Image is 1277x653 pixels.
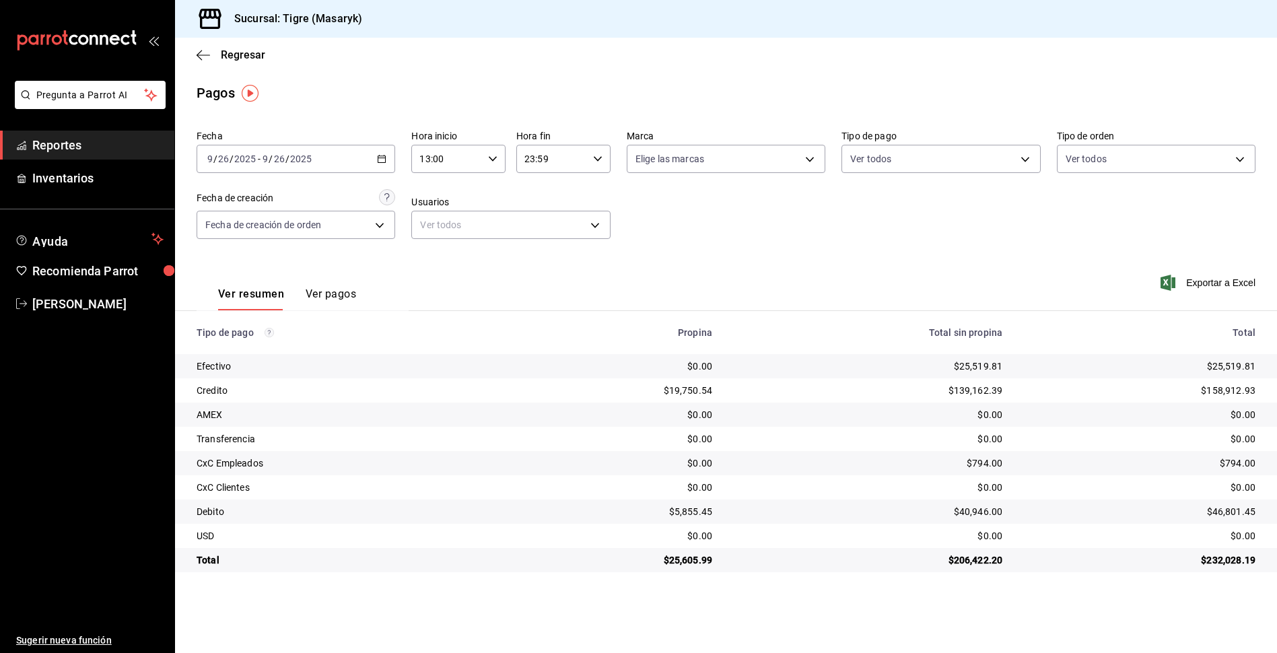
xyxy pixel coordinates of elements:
[32,295,164,313] span: [PERSON_NAME]
[15,81,166,109] button: Pregunta a Parrot AI
[221,48,265,61] span: Regresar
[1024,359,1255,373] div: $25,519.81
[207,153,213,164] input: --
[1066,152,1107,166] span: Ver todos
[197,553,498,567] div: Total
[734,384,1002,397] div: $139,162.39
[234,153,256,164] input: ----
[197,83,235,103] div: Pagos
[148,35,159,46] button: open_drawer_menu
[411,211,610,239] div: Ver todos
[1024,456,1255,470] div: $794.00
[197,48,265,61] button: Regresar
[734,359,1002,373] div: $25,519.81
[1057,131,1255,141] label: Tipo de orden
[197,359,498,373] div: Efectivo
[258,153,261,164] span: -
[32,136,164,154] span: Reportes
[411,131,506,141] label: Hora inicio
[218,287,284,310] button: Ver resumen
[1024,432,1255,446] div: $0.00
[32,262,164,280] span: Recomienda Parrot
[273,153,285,164] input: --
[520,529,712,543] div: $0.00
[520,505,712,518] div: $5,855.45
[197,481,498,494] div: CxC Clientes
[197,384,498,397] div: Credito
[734,408,1002,421] div: $0.00
[230,153,234,164] span: /
[1024,529,1255,543] div: $0.00
[197,131,395,141] label: Fecha
[213,153,217,164] span: /
[516,131,611,141] label: Hora fin
[9,98,166,112] a: Pregunta a Parrot AI
[850,152,891,166] span: Ver todos
[734,481,1002,494] div: $0.00
[1024,327,1255,338] div: Total
[197,432,498,446] div: Transferencia
[16,633,164,648] span: Sugerir nueva función
[197,408,498,421] div: AMEX
[635,152,704,166] span: Elige las marcas
[285,153,289,164] span: /
[627,131,825,141] label: Marca
[32,169,164,187] span: Inventarios
[205,218,321,232] span: Fecha de creación de orden
[197,505,498,518] div: Debito
[520,432,712,446] div: $0.00
[520,359,712,373] div: $0.00
[1024,481,1255,494] div: $0.00
[36,88,145,102] span: Pregunta a Parrot AI
[734,553,1002,567] div: $206,422.20
[197,529,498,543] div: USD
[289,153,312,164] input: ----
[197,191,273,205] div: Fecha de creación
[1024,505,1255,518] div: $46,801.45
[520,456,712,470] div: $0.00
[1163,275,1255,291] button: Exportar a Excel
[197,327,498,338] div: Tipo de pago
[32,231,146,247] span: Ayuda
[1024,408,1255,421] div: $0.00
[242,85,258,102] img: Tooltip marker
[520,408,712,421] div: $0.00
[734,432,1002,446] div: $0.00
[306,287,356,310] button: Ver pagos
[262,153,269,164] input: --
[520,384,712,397] div: $19,750.54
[1024,553,1255,567] div: $232,028.19
[218,287,356,310] div: navigation tabs
[841,131,1040,141] label: Tipo de pago
[734,456,1002,470] div: $794.00
[520,553,712,567] div: $25,605.99
[223,11,362,27] h3: Sucursal: Tigre (Masaryk)
[520,481,712,494] div: $0.00
[217,153,230,164] input: --
[269,153,273,164] span: /
[1024,384,1255,397] div: $158,912.93
[265,328,274,337] svg: Los pagos realizados con Pay y otras terminales son montos brutos.
[411,197,610,207] label: Usuarios
[197,456,498,470] div: CxC Empleados
[734,505,1002,518] div: $40,946.00
[734,529,1002,543] div: $0.00
[520,327,712,338] div: Propina
[734,327,1002,338] div: Total sin propina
